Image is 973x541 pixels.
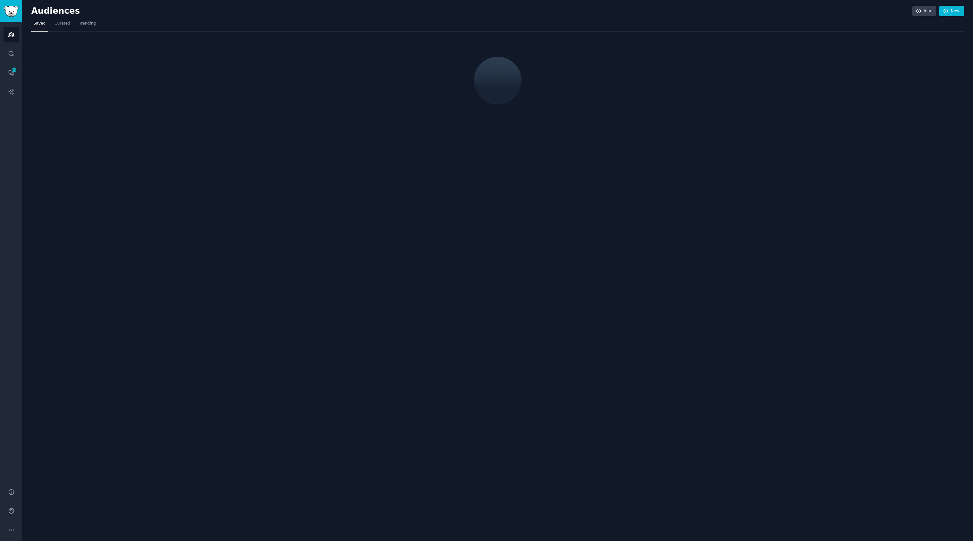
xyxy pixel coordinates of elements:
[34,21,46,26] span: Saved
[77,19,98,32] a: Trending
[4,6,19,17] img: GummySearch logo
[52,19,72,32] a: Curated
[79,21,96,26] span: Trending
[31,6,912,16] h2: Audiences
[11,68,17,72] span: 470
[31,19,48,32] a: Saved
[55,21,70,26] span: Curated
[939,6,964,17] a: New
[4,65,19,80] a: 470
[912,6,936,17] a: Info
